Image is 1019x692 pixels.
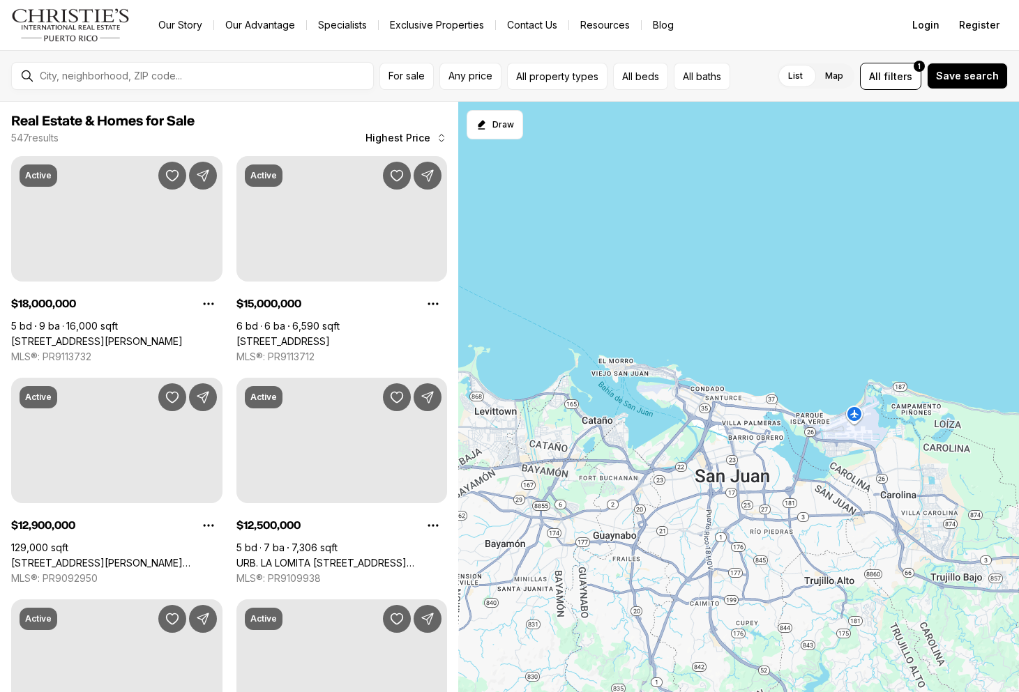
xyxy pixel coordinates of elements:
button: Save Property: 602 BARBOSA AVE [158,383,186,411]
span: For sale [388,70,425,82]
p: Active [25,170,52,181]
button: Highest Price [357,124,455,152]
span: Real Estate & Homes for Sale [11,114,195,128]
label: List [777,63,814,89]
button: Save Property: 175 CALLE RUISEÑOR ST [158,162,186,190]
p: Active [250,613,277,624]
label: Map [814,63,854,89]
p: 547 results [11,132,59,144]
img: logo [11,8,130,42]
span: Login [912,20,939,31]
span: Save search [936,70,999,82]
button: Any price [439,63,501,90]
button: All beds [613,63,668,90]
p: Active [25,613,52,624]
button: For sale [379,63,434,90]
button: Register [951,11,1008,39]
button: Start drawing [467,110,523,139]
p: Active [250,170,277,181]
span: 1 [918,61,921,72]
span: Any price [448,70,492,82]
a: Specialists [307,15,378,35]
a: Our Story [147,15,213,35]
button: Property options [195,290,222,318]
a: Blog [642,15,685,35]
span: filters [884,69,912,84]
span: Register [959,20,999,31]
button: All property types [507,63,607,90]
button: Save Property: 9 CASTANA ST [383,605,411,633]
button: Save Property: 20 AMAPOLA ST [383,162,411,190]
button: Contact Us [496,15,568,35]
button: Save search [927,63,1008,89]
span: Highest Price [365,132,430,144]
a: URB. LA LOMITA CALLE VISTA LINDA, GUAYNABO PR, 00969 [236,557,448,569]
a: 175 CALLE RUISEÑOR ST, SAN JUAN PR, 00926 [11,335,183,348]
button: Login [904,11,948,39]
button: Property options [195,512,222,539]
button: Property options [419,512,447,539]
p: Active [250,392,277,403]
p: Active [25,392,52,403]
span: All [869,69,881,84]
button: All baths [674,63,730,90]
a: 20 AMAPOLA ST, CAROLINA PR, 00979 [236,335,330,348]
button: Allfilters1 [860,63,921,90]
button: Save Property: URB. LA LOMITA CALLE VISTA LINDA [383,383,411,411]
a: Resources [569,15,641,35]
a: Exclusive Properties [379,15,495,35]
button: Save Property: CARR 1, KM 21.3 BO. LA MUDA [158,605,186,633]
button: Property options [419,290,447,318]
a: Our Advantage [214,15,306,35]
a: 602 BARBOSA AVE, SAN JUAN PR, 00926 [11,557,222,569]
